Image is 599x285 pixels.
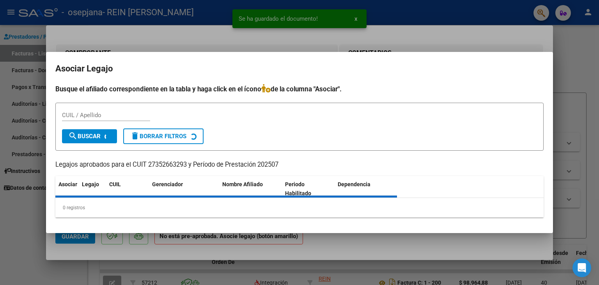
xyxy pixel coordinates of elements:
[106,176,149,202] datatable-header-cell: CUIL
[123,128,204,144] button: Borrar Filtros
[82,181,99,187] span: Legajo
[55,61,544,76] h2: Asociar Legajo
[109,181,121,187] span: CUIL
[55,84,544,94] h4: Busque el afiliado correspondiente en la tabla y haga click en el ícono de la columna "Asociar".
[55,176,79,202] datatable-header-cell: Asociar
[58,181,77,187] span: Asociar
[219,176,282,202] datatable-header-cell: Nombre Afiliado
[55,160,544,170] p: Legajos aprobados para el CUIT 27352663293 y Período de Prestación 202507
[572,258,591,277] div: Open Intercom Messenger
[130,131,140,141] mat-icon: delete
[149,176,219,202] datatable-header-cell: Gerenciador
[62,129,117,143] button: Buscar
[222,181,263,187] span: Nombre Afiliado
[68,131,78,141] mat-icon: search
[130,133,186,140] span: Borrar Filtros
[152,181,183,187] span: Gerenciador
[282,176,335,202] datatable-header-cell: Periodo Habilitado
[335,176,397,202] datatable-header-cell: Dependencia
[79,176,106,202] datatable-header-cell: Legajo
[285,181,311,196] span: Periodo Habilitado
[55,198,544,217] div: 0 registros
[338,181,370,187] span: Dependencia
[68,133,101,140] span: Buscar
